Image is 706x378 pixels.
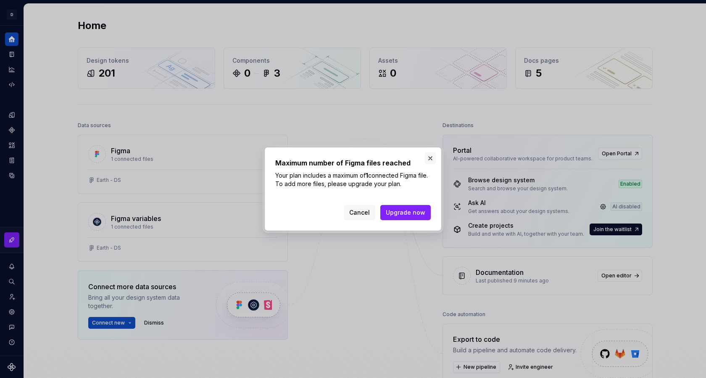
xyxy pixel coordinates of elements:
[275,158,431,168] h2: Maximum number of Figma files reached
[349,208,370,217] span: Cancel
[366,172,368,179] b: 1
[386,208,425,217] span: Upgrade now
[380,205,431,220] button: Upgrade now
[344,205,375,220] button: Cancel
[275,171,431,188] p: Your plan includes a maximum of connected Figma file. To add more files, please upgrade your plan.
